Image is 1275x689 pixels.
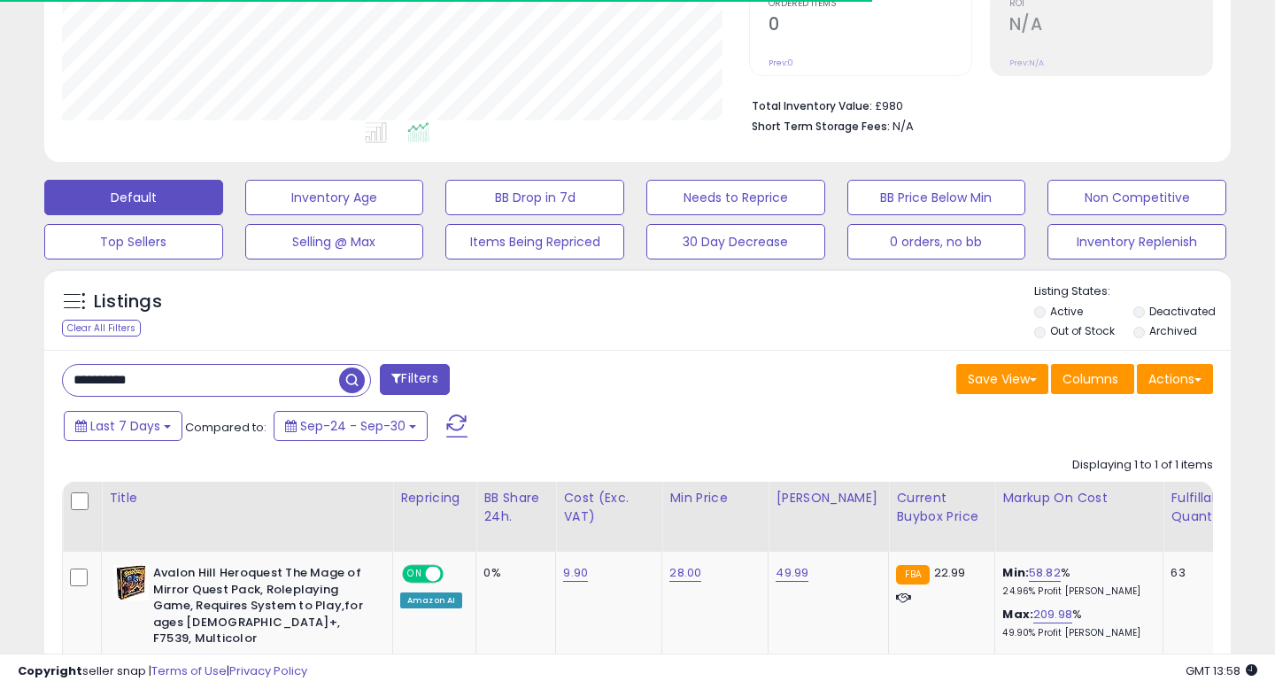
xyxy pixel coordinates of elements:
[934,564,966,581] span: 22.99
[245,180,424,215] button: Inventory Age
[109,489,385,507] div: Title
[1002,564,1029,581] b: Min:
[1050,323,1115,338] label: Out of Stock
[1002,565,1149,598] div: %
[400,489,468,507] div: Repricing
[445,224,624,259] button: Items Being Repriced
[1171,489,1232,526] div: Fulfillable Quantity
[18,663,307,680] div: seller snap | |
[752,98,872,113] b: Total Inventory Value:
[274,411,428,441] button: Sep-24 - Sep-30
[769,58,793,68] small: Prev: 0
[752,119,890,134] b: Short Term Storage Fees:
[62,320,141,337] div: Clear All Filters
[151,662,227,679] a: Terms of Use
[1072,457,1213,474] div: Displaying 1 to 1 of 1 items
[892,118,914,135] span: N/A
[300,417,406,435] span: Sep-24 - Sep-30
[44,180,223,215] button: Default
[64,411,182,441] button: Last 7 Days
[646,224,825,259] button: 30 Day Decrease
[1171,565,1225,581] div: 63
[896,565,929,584] small: FBA
[1034,283,1232,300] p: Listing States:
[669,564,701,582] a: 28.00
[563,564,588,582] a: 9.90
[400,592,462,608] div: Amazon AI
[404,567,426,582] span: ON
[1033,606,1072,623] a: 209.98
[1047,180,1226,215] button: Non Competitive
[776,489,881,507] div: [PERSON_NAME]
[1149,304,1216,319] label: Deactivated
[1050,304,1083,319] label: Active
[94,290,162,314] h5: Listings
[669,489,761,507] div: Min Price
[1009,58,1044,68] small: Prev: N/A
[483,489,548,526] div: BB Share 24h.
[113,565,149,600] img: 51CCleuxtdL._SL40_.jpg
[441,567,469,582] span: OFF
[380,364,449,395] button: Filters
[153,565,368,652] b: Avalon Hill Heroquest The Mage of Mirror Quest Pack, Roleplaying Game, Requires System to Play,fo...
[1051,364,1134,394] button: Columns
[1002,606,1033,623] b: Max:
[90,417,160,435] span: Last 7 Days
[1047,224,1226,259] button: Inventory Replenish
[1009,14,1212,38] h2: N/A
[847,224,1026,259] button: 0 orders, no bb
[18,662,82,679] strong: Copyright
[563,489,654,526] div: Cost (Exc. VAT)
[445,180,624,215] button: BB Drop in 7d
[229,662,307,679] a: Privacy Policy
[483,565,542,581] div: 0%
[776,564,808,582] a: 49.99
[995,482,1163,552] th: The percentage added to the cost of goods (COGS) that forms the calculator for Min & Max prices.
[1002,627,1149,639] p: 49.90% Profit [PERSON_NAME]
[646,180,825,215] button: Needs to Reprice
[752,94,1200,115] li: £980
[1149,323,1197,338] label: Archived
[1002,585,1149,598] p: 24.96% Profit [PERSON_NAME]
[1029,564,1061,582] a: 58.82
[1137,364,1213,394] button: Actions
[847,180,1026,215] button: BB Price Below Min
[1062,370,1118,388] span: Columns
[956,364,1048,394] button: Save View
[769,14,971,38] h2: 0
[896,489,987,526] div: Current Buybox Price
[1002,607,1149,639] div: %
[44,224,223,259] button: Top Sellers
[1002,489,1155,507] div: Markup on Cost
[1186,662,1257,679] span: 2025-10-11 13:58 GMT
[245,224,424,259] button: Selling @ Max
[185,419,267,436] span: Compared to:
